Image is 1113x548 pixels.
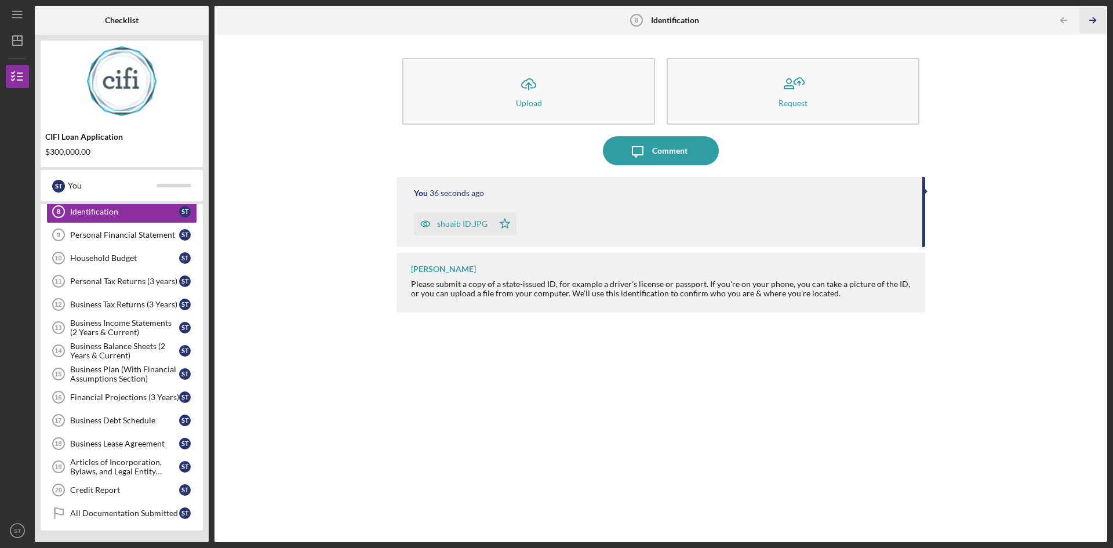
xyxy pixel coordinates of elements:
div: S T [179,299,191,310]
tspan: 8 [635,17,638,24]
div: S T [179,252,191,264]
div: Business Balance Sheets (2 Years & Current) [70,342,179,360]
a: 16Financial Projections (3 Years)ST [46,386,197,409]
img: Product logo [41,46,203,116]
div: [PERSON_NAME] [411,264,476,274]
a: 8IdentificationST [46,200,197,223]
tspan: 19 [54,463,61,470]
div: CIFI Loan Application [45,132,198,141]
a: 12Business Tax Returns (3 Years)ST [46,293,197,316]
a: 19Articles of Incorporation, Bylaws, and Legal Entity DocumentsST [46,455,197,478]
div: Household Budget [70,253,179,263]
tspan: 15 [54,371,61,378]
div: Comment [652,136,688,165]
div: Request [779,99,808,107]
a: 10Household BudgetST [46,246,197,270]
div: Business Income Statements (2 Years & Current) [70,318,179,337]
div: You [414,188,428,198]
a: 13Business Income Statements (2 Years & Current)ST [46,316,197,339]
tspan: 18 [54,440,61,447]
time: 2025-10-08 20:58 [430,188,484,198]
div: Financial Projections (3 Years) [70,393,179,402]
div: $300,000.00 [45,147,198,157]
tspan: 12 [54,301,61,308]
a: 11Personal Tax Returns (3 years)ST [46,270,197,293]
div: You [68,176,157,195]
tspan: 11 [54,278,61,285]
div: S T [52,180,65,193]
div: S T [179,275,191,287]
div: Upload [516,99,542,107]
div: Credit Report [70,485,179,495]
div: Personal Tax Returns (3 years) [70,277,179,286]
b: Checklist [105,16,139,25]
div: shuaib ID.JPG [437,219,488,228]
a: 17Business Debt ScheduleST [46,409,197,432]
div: S T [179,484,191,496]
div: Business Plan (With Financial Assumptions Section) [70,365,179,383]
div: S T [179,368,191,380]
div: Business Debt Schedule [70,416,179,425]
div: Identification [70,207,179,216]
div: S T [179,229,191,241]
div: Personal Financial Statement [70,230,179,239]
tspan: 14 [54,347,62,354]
div: Articles of Incorporation, Bylaws, and Legal Entity Documents [70,458,179,476]
div: S T [179,322,191,333]
b: Identification [651,16,699,25]
tspan: 16 [54,394,61,401]
a: 18Business Lease AgreementST [46,432,197,455]
text: ST [14,528,21,534]
button: Request [667,58,919,125]
tspan: 20 [55,487,62,493]
button: Upload [402,58,655,125]
tspan: 8 [57,208,60,215]
a: All Documentation SubmittedST [46,502,197,525]
tspan: 13 [54,324,61,331]
div: S T [179,461,191,473]
a: 9Personal Financial StatementST [46,223,197,246]
button: ST [6,519,29,542]
tspan: 9 [57,231,60,238]
a: 14Business Balance Sheets (2 Years & Current)ST [46,339,197,362]
button: Comment [603,136,719,165]
div: S T [179,415,191,426]
div: S T [179,206,191,217]
div: Business Lease Agreement [70,439,179,448]
a: 20Credit ReportST [46,478,197,502]
div: Please submit a copy of a state-issued ID, for example a driver's license or passport. If you're ... [411,280,914,298]
div: All Documentation Submitted [70,509,179,518]
div: S T [179,438,191,449]
tspan: 17 [54,417,61,424]
button: shuaib ID.JPG [414,212,517,235]
a: 15Business Plan (With Financial Assumptions Section)ST [46,362,197,386]
div: S T [179,507,191,519]
div: Business Tax Returns (3 Years) [70,300,179,309]
div: S T [179,345,191,357]
tspan: 10 [54,255,61,262]
div: S T [179,391,191,403]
